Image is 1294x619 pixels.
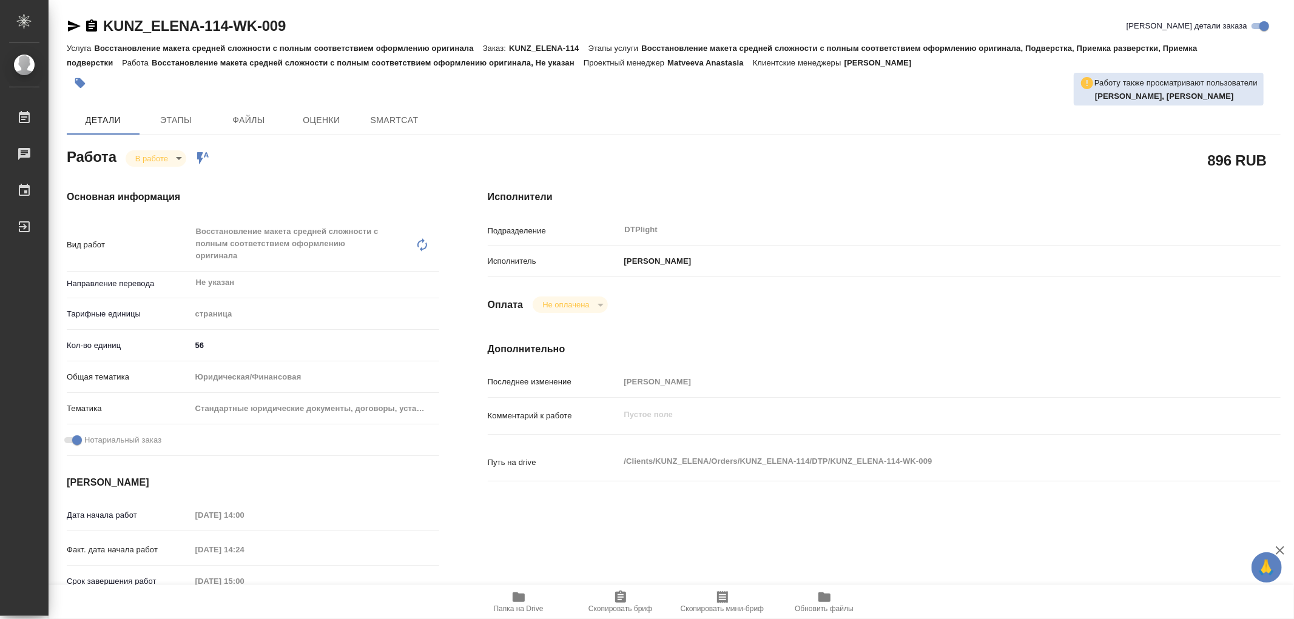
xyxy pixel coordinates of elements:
p: Дата начала работ [67,509,191,521]
div: страница [191,304,439,324]
textarea: /Clients/KUNZ_ELENA/Orders/KUNZ_ELENA-114/DTP/KUNZ_ELENA-114-WK-009 [620,451,1215,472]
button: Скопировать ссылку [84,19,99,33]
h4: Оплата [488,298,524,312]
p: Общая тематика [67,371,191,383]
p: Matveeva Anastasia [667,58,753,67]
p: Вид работ [67,239,191,251]
div: В работе [533,296,607,313]
h4: Основная информация [67,190,439,204]
input: Пустое поле [191,506,297,524]
button: Не оплачена [539,299,593,310]
p: Проектный менеджер [584,58,667,67]
p: Кол-во единиц [67,340,191,352]
span: 🙏 [1256,555,1277,580]
p: Исполнитель [488,255,620,267]
p: KUNZ_ELENA-114 [509,44,588,53]
p: Работа [122,58,152,67]
input: Пустое поле [191,541,297,558]
p: Последнее изменение [488,376,620,388]
span: Обновить файлы [795,604,854,613]
p: Этапы услуги [588,44,642,53]
button: Добавить тэг [67,70,93,96]
span: Нотариальный заказ [84,434,161,446]
p: Клиентские менеджеры [753,58,844,67]
p: Панькина Анна, Гусельников Роман [1095,90,1258,102]
p: Работу также просматривают пользователи [1094,77,1258,89]
p: Восстановление макета средней сложности с полным соответствием оформлению оригинала, Подверстка, ... [67,44,1198,67]
p: Комментарий к работе [488,410,620,422]
p: Восстановление макета средней сложности с полным соответствием оформлению оригинала, Не указан [152,58,584,67]
h2: 896 RUB [1208,150,1267,170]
p: Восстановление макета средней сложности с полным соответствием оформлению оригинала [94,44,482,53]
a: KUNZ_ELENA-114-WK-009 [103,18,286,34]
div: Юридическая/Финансовая [191,367,439,387]
button: В работе [132,153,172,164]
p: Путь на drive [488,457,620,469]
div: Стандартные юридические документы, договоры, уставы [191,398,439,419]
h4: [PERSON_NAME] [67,475,439,490]
h2: Работа [67,145,116,167]
h4: Дополнительно [488,342,1281,356]
span: Скопировать мини-бриф [681,604,764,613]
button: Скопировать бриф [570,585,672,619]
span: Этапы [147,113,205,128]
p: Направление перевода [67,278,191,290]
span: Детали [74,113,132,128]
p: Факт. дата начала работ [67,544,191,556]
button: Обновить файлы [773,585,875,619]
p: Тарифные единицы [67,308,191,320]
input: ✎ Введи что-нибудь [191,336,439,354]
span: SmartCat [365,113,423,128]
span: Файлы [220,113,278,128]
span: Скопировать бриф [588,604,652,613]
p: [PERSON_NAME] [844,58,921,67]
p: Тематика [67,403,191,415]
span: [PERSON_NAME] детали заказа [1127,20,1247,32]
input: Пустое поле [620,373,1215,390]
p: Подразделение [488,225,620,237]
button: Скопировать мини-бриф [672,585,773,619]
p: Услуга [67,44,94,53]
p: [PERSON_NAME] [620,255,692,267]
span: Папка на Drive [494,604,544,613]
h4: Исполнители [488,190,1281,204]
input: Пустое поле [191,572,297,590]
button: Скопировать ссылку для ЯМессенджера [67,19,81,33]
span: Оценки [292,113,351,128]
button: Папка на Drive [468,585,570,619]
b: [PERSON_NAME], [PERSON_NAME] [1095,92,1234,101]
div: В работе [126,150,186,167]
p: Срок завершения работ [67,575,191,587]
p: Заказ: [483,44,509,53]
button: 🙏 [1252,552,1282,583]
